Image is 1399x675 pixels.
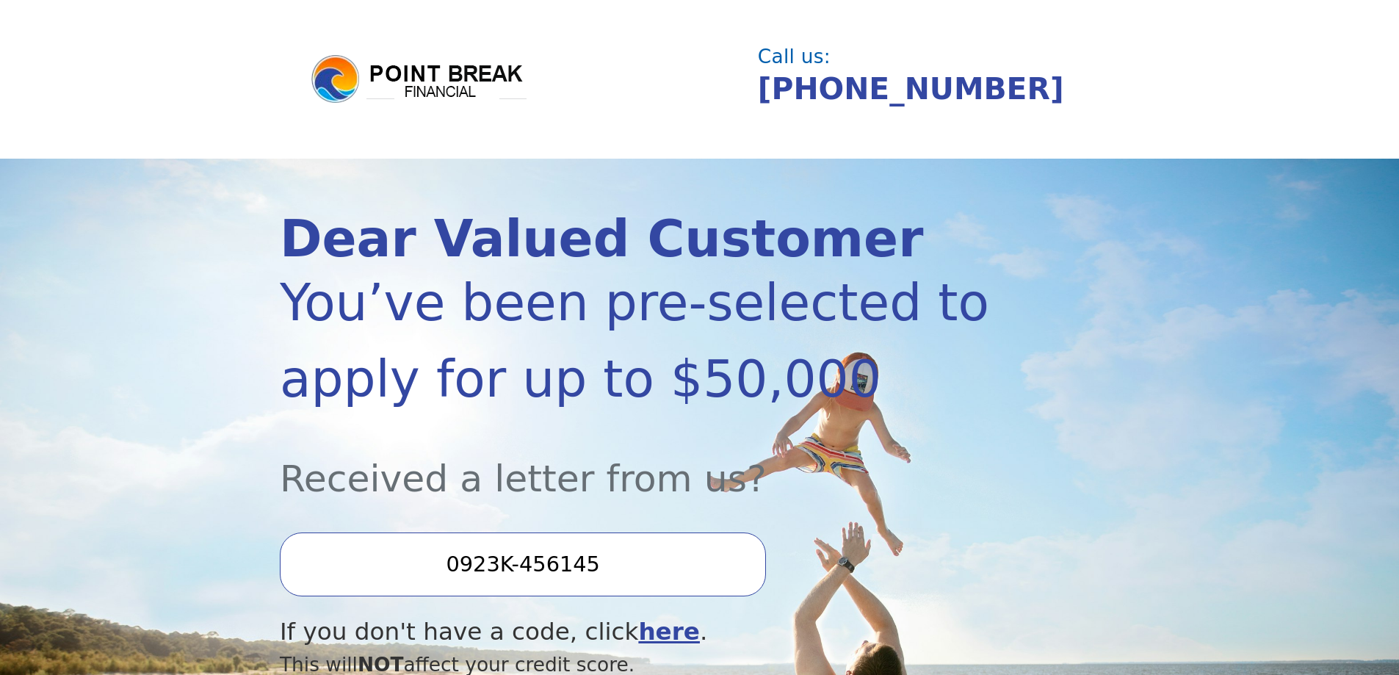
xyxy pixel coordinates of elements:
[280,214,994,264] div: Dear Valued Customer
[280,533,766,596] input: Enter your Offer Code:
[758,71,1064,107] a: [PHONE_NUMBER]
[309,53,529,106] img: logo.png
[758,47,1107,66] div: Call us:
[280,264,994,417] div: You’ve been pre-selected to apply for up to $50,000
[280,614,994,650] div: If you don't have a code, click .
[280,417,994,506] div: Received a letter from us?
[638,618,700,646] a: here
